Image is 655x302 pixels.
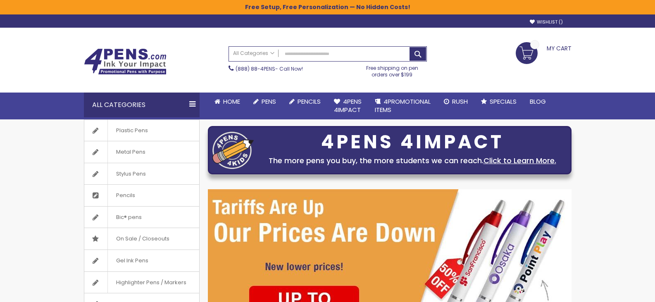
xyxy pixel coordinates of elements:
span: All Categories [233,50,274,57]
span: 4PROMOTIONAL ITEMS [375,97,431,114]
span: Gel Ink Pens [107,250,157,271]
a: (888) 88-4PENS [236,65,275,72]
span: Specials [490,97,517,106]
a: Blog [523,93,553,111]
a: Highlighter Pens / Markers [84,272,199,293]
a: On Sale / Closeouts [84,228,199,250]
span: Metal Pens [107,141,154,163]
span: Bic® pens [107,207,150,228]
a: Bic® pens [84,207,199,228]
span: - Call Now! [236,65,303,72]
a: Plastic Pens [84,120,199,141]
a: Home [208,93,247,111]
a: Wishlist [530,19,563,25]
span: Home [223,97,240,106]
span: On Sale / Closeouts [107,228,178,250]
span: Plastic Pens [107,120,156,141]
a: 4Pens4impact [327,93,368,119]
span: Rush [452,97,468,106]
span: Stylus Pens [107,163,154,185]
a: 4PROMOTIONALITEMS [368,93,437,119]
img: 4Pens Custom Pens and Promotional Products [84,48,167,75]
div: All Categories [84,93,200,117]
span: Pencils [107,185,143,206]
a: Metal Pens [84,141,199,163]
span: 4Pens 4impact [334,97,362,114]
span: Pens [262,97,276,106]
a: Click to Learn More. [484,155,556,166]
span: Blog [530,97,546,106]
a: Pencils [84,185,199,206]
a: All Categories [229,47,279,60]
a: Rush [437,93,474,111]
div: Free shipping on pen orders over $199 [357,62,427,78]
a: Gel Ink Pens [84,250,199,271]
a: Specials [474,93,523,111]
img: four_pen_logo.png [212,131,254,169]
a: Pencils [283,93,327,111]
div: 4PENS 4IMPACT [258,133,567,151]
div: The more pens you buy, the more students we can reach. [258,155,567,166]
a: Pens [247,93,283,111]
a: Stylus Pens [84,163,199,185]
span: Highlighter Pens / Markers [107,272,195,293]
span: Pencils [298,97,321,106]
